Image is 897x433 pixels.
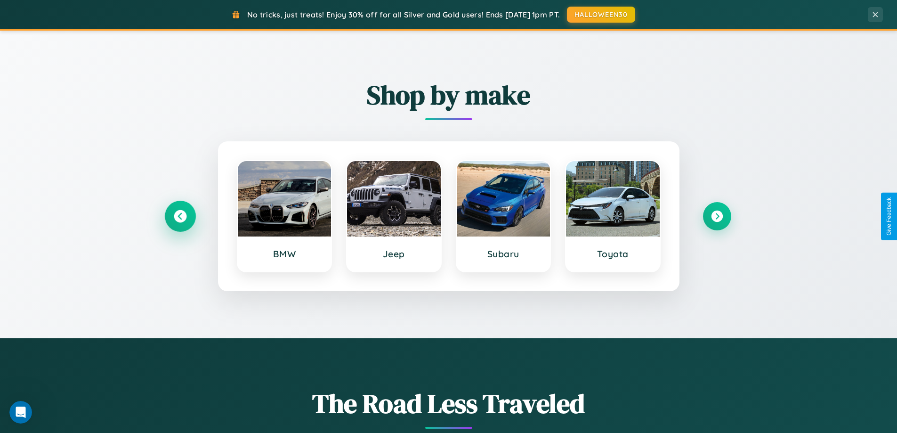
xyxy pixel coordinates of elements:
[575,248,650,260] h3: Toyota
[247,10,560,19] span: No tricks, just treats! Enjoy 30% off for all Silver and Gold users! Ends [DATE] 1pm PT.
[9,401,32,424] iframe: Intercom live chat
[166,385,731,422] h1: The Road Less Traveled
[886,197,892,236] div: Give Feedback
[466,248,541,260] h3: Subaru
[567,7,635,23] button: HALLOWEEN30
[356,248,431,260] h3: Jeep
[247,248,322,260] h3: BMW
[166,77,731,113] h2: Shop by make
